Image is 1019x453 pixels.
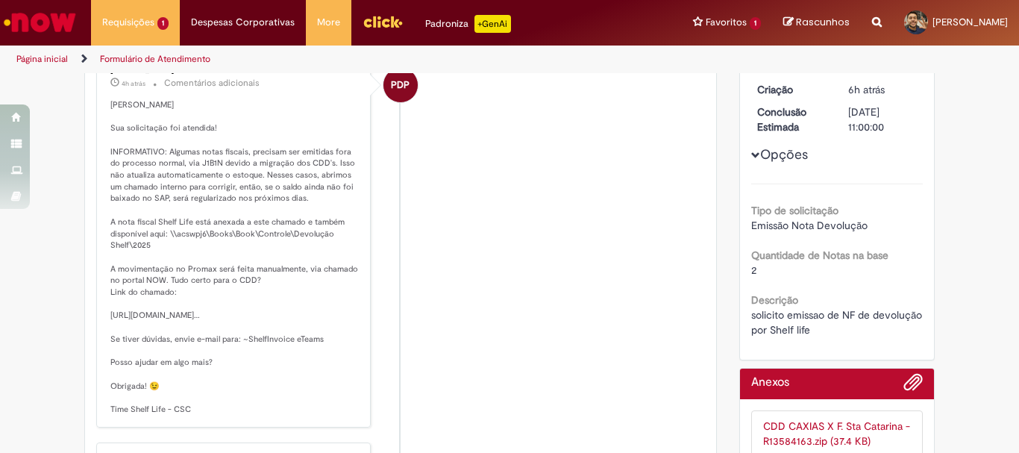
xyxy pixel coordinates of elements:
[164,77,260,90] small: Comentários adicionais
[848,104,918,134] div: [DATE] 11:00:00
[848,82,918,97] div: 01/10/2025 08:34:43
[157,17,169,30] span: 1
[706,15,747,30] span: Favoritos
[11,46,668,73] ul: Trilhas de página
[763,419,910,448] a: CDD CAXIAS X F. Sta Catarina - R13584163.zip (37.4 KB)
[191,15,295,30] span: Despesas Corporativas
[796,15,850,29] span: Rascunhos
[848,83,885,96] span: 6h atrás
[751,263,756,277] span: 2
[122,79,145,88] time: 01/10/2025 10:38:29
[391,67,410,103] span: PDP
[363,10,403,33] img: click_logo_yellow_360x200.png
[110,99,359,416] p: [PERSON_NAME] Sua solicitação foi atendida! INFORMATIVO: Algumas notas fiscais, precisam ser emit...
[751,308,925,337] span: solicito emissao de NF de devolução por Shelf life
[317,15,340,30] span: More
[474,15,511,33] p: +GenAi
[383,68,418,102] div: Paola De Paiva Batista
[102,15,154,30] span: Requisições
[16,53,68,65] a: Página inicial
[751,249,888,262] b: Quantidade de Notas na base
[751,219,868,232] span: Emissão Nota Devolução
[122,79,145,88] span: 4h atrás
[746,104,838,134] dt: Conclusão Estimada
[425,15,511,33] div: Padroniza
[848,83,885,96] time: 01/10/2025 08:34:43
[903,372,923,399] button: Adicionar anexos
[751,376,789,390] h2: Anexos
[1,7,78,37] img: ServiceNow
[100,53,210,65] a: Formulário de Atendimento
[783,16,850,30] a: Rascunhos
[750,17,761,30] span: 1
[751,204,838,217] b: Tipo de solicitação
[746,82,838,97] dt: Criação
[751,293,798,307] b: Descrição
[932,16,1008,28] span: [PERSON_NAME]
